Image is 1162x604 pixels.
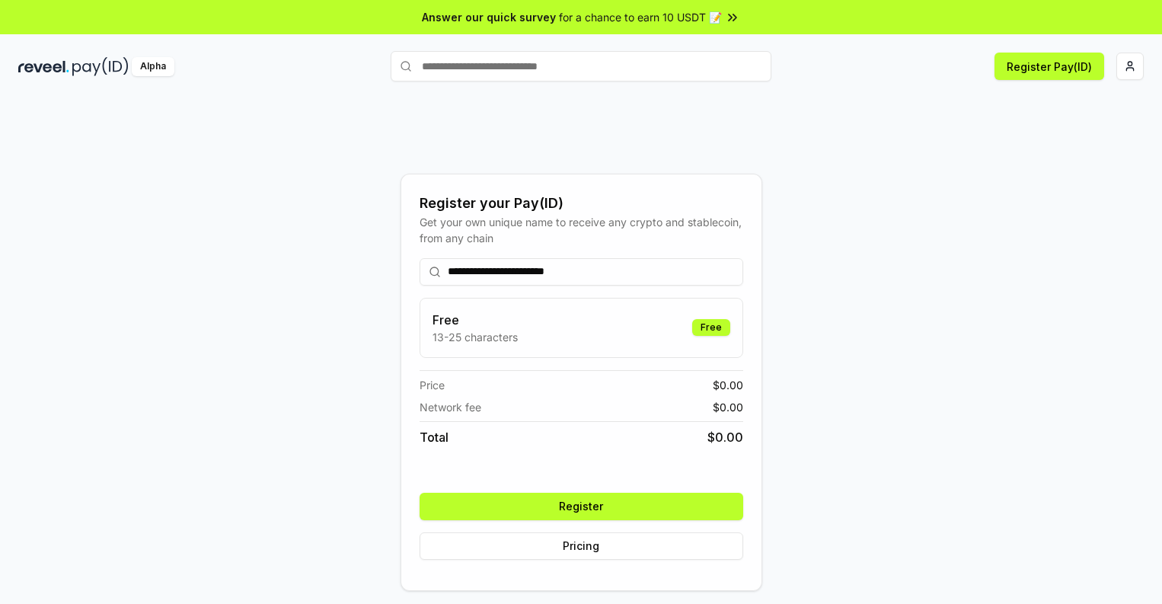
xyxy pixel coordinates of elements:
[420,193,743,214] div: Register your Pay(ID)
[422,9,556,25] span: Answer our quick survey
[132,57,174,76] div: Alpha
[420,377,445,393] span: Price
[420,428,449,446] span: Total
[713,399,743,415] span: $ 0.00
[707,428,743,446] span: $ 0.00
[420,399,481,415] span: Network fee
[433,329,518,345] p: 13-25 characters
[713,377,743,393] span: $ 0.00
[420,493,743,520] button: Register
[72,57,129,76] img: pay_id
[420,214,743,246] div: Get your own unique name to receive any crypto and stablecoin, from any chain
[433,311,518,329] h3: Free
[559,9,722,25] span: for a chance to earn 10 USDT 📝
[692,319,730,336] div: Free
[994,53,1104,80] button: Register Pay(ID)
[18,57,69,76] img: reveel_dark
[420,532,743,560] button: Pricing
